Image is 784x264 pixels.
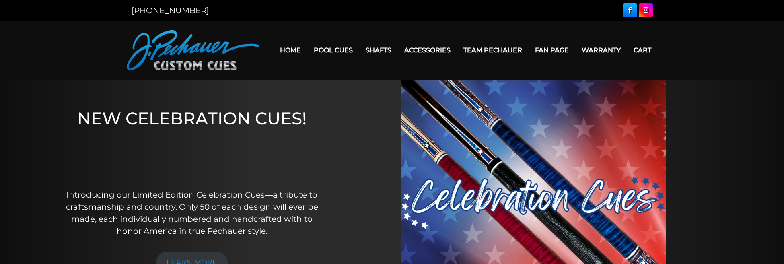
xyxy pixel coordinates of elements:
a: [PHONE_NUMBER] [132,6,209,15]
a: Cart [627,40,658,60]
h1: NEW CELEBRATION CUES! [63,108,321,178]
a: Shafts [359,40,398,60]
a: Home [274,40,307,60]
a: Accessories [398,40,457,60]
a: Warranty [575,40,627,60]
a: Team Pechauer [457,40,529,60]
a: Pool Cues [307,40,359,60]
a: Fan Page [529,40,575,60]
img: Pechauer Custom Cues [127,30,259,70]
p: Introducing our Limited Edition Celebration Cues—a tribute to craftsmanship and country. Only 50 ... [63,189,321,237]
